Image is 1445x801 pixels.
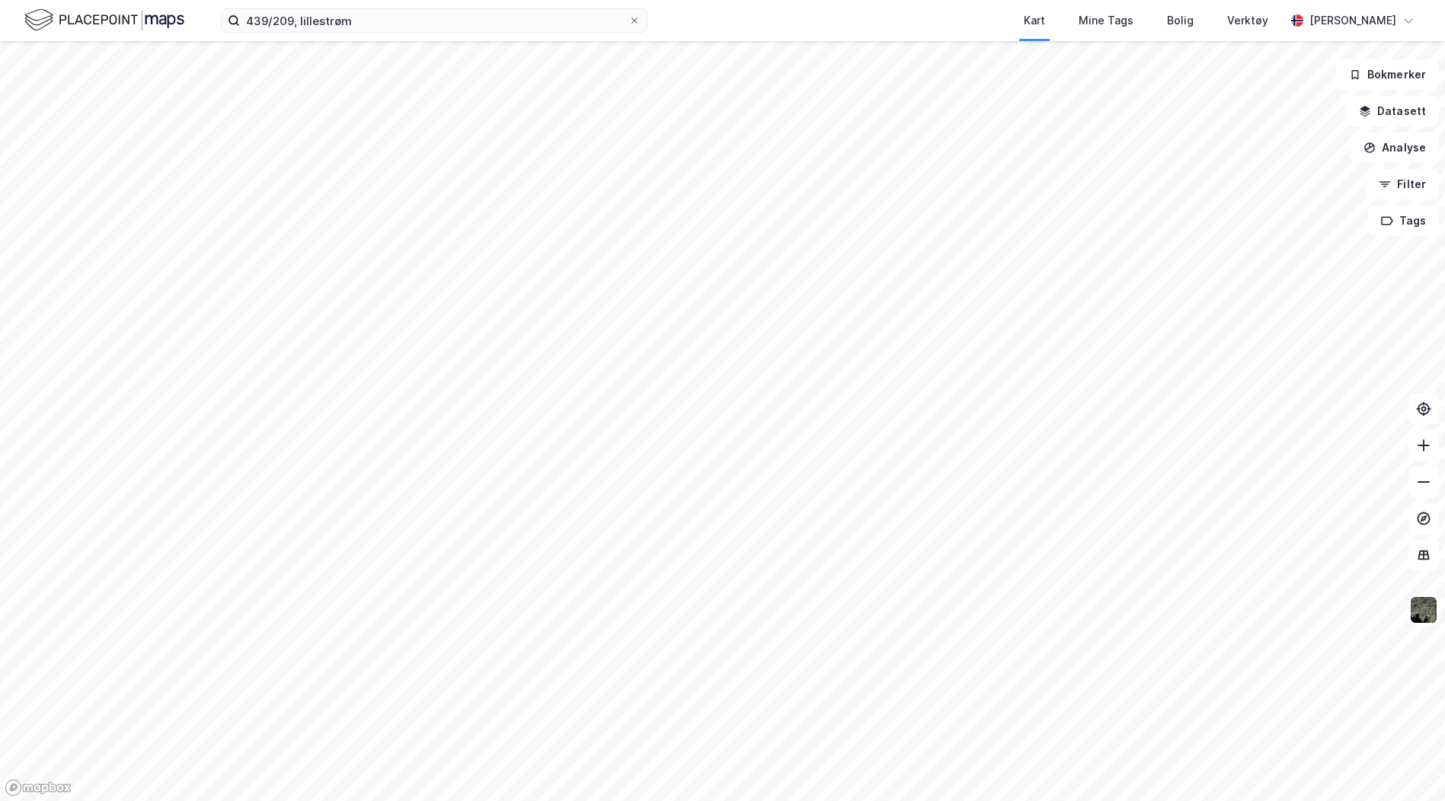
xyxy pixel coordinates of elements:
[1351,132,1439,163] button: Analyse
[1409,595,1438,624] img: 9k=
[1227,11,1268,30] div: Verktøy
[1336,59,1439,90] button: Bokmerker
[1366,169,1439,199] button: Filter
[1369,728,1445,801] div: Kontrollprogram for chat
[5,779,72,796] a: Mapbox homepage
[24,7,184,34] img: logo.f888ab2527a4732fd821a326f86c7f29.svg
[1079,11,1133,30] div: Mine Tags
[1024,11,1045,30] div: Kart
[1369,728,1445,801] iframe: Chat Widget
[1346,96,1439,126] button: Datasett
[1368,206,1439,236] button: Tags
[1167,11,1194,30] div: Bolig
[1309,11,1396,30] div: [PERSON_NAME]
[240,9,628,32] input: Søk på adresse, matrikkel, gårdeiere, leietakere eller personer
